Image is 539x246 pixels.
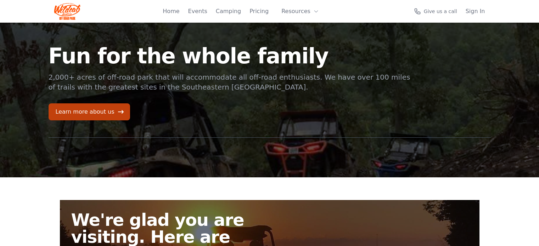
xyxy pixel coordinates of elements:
h1: Fun for the whole family [49,45,411,67]
a: Events [188,7,207,16]
a: Give us a call [414,8,457,15]
span: Give us a call [424,8,457,15]
a: Sign In [466,7,485,16]
p: 2,000+ acres of off-road park that will accommodate all off-road enthusiasts. We have over 100 mi... [49,72,411,92]
button: Resources [277,4,323,18]
a: Home [163,7,179,16]
a: Pricing [249,7,269,16]
img: Wildcat Logo [54,3,81,20]
a: Camping [216,7,241,16]
a: Learn more about us [49,103,130,120]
